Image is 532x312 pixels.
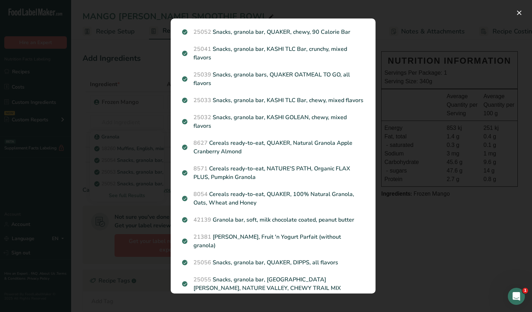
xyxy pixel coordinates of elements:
span: 25039 [193,71,211,79]
p: Snacks, granola bar, KASHI TLC Bar, crunchy, mixed flavors [182,45,364,62]
span: 25041 [193,45,211,53]
span: 8627 [193,139,208,147]
p: Snacks, granola bar, KASHI TLC Bar, chewy, mixed flavors [182,96,364,105]
span: 8571 [193,165,208,173]
span: 25055 [193,276,211,284]
p: Snacks, granola bar, KASHI GOLEAN, chewy, mixed flavors [182,113,364,130]
span: 25056 [193,259,211,266]
iframe: Intercom live chat [508,288,525,305]
p: Cereals ready-to-eat, QUAKER, Natural Granola Apple Cranberry Almond [182,139,364,156]
span: 25032 [193,113,211,121]
span: 25033 [193,96,211,104]
p: Snacks, granola bar, [GEOGRAPHIC_DATA][PERSON_NAME], NATURE VALLEY, CHEWY TRAIL MIX [182,275,364,292]
p: Cereals ready-to-eat, QUAKER, 100% Natural Granola, Oats, Wheat and Honey [182,190,364,207]
p: Cereals ready-to-eat, NATURE'S PATH, Organic FLAX PLUS, Pumpkin Granola [182,164,364,181]
p: Snacks, granola bar, QUAKER, DIPPS, all flavors [182,258,364,267]
span: 8054 [193,190,208,198]
p: Snacks, granola bars, QUAKER OATMEAL TO GO, all flavors [182,70,364,88]
p: Snacks, granola bar, QUAKER, chewy, 90 Calorie Bar [182,28,364,36]
span: 42139 [193,216,211,224]
span: 25052 [193,28,211,36]
p: [PERSON_NAME], Fruit 'n Yogurt Parfait (without granola) [182,233,364,250]
span: 1 [522,288,528,294]
span: 21381 [193,233,211,241]
p: Granola bar, soft, milk chocolate coated, peanut butter [182,216,364,224]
